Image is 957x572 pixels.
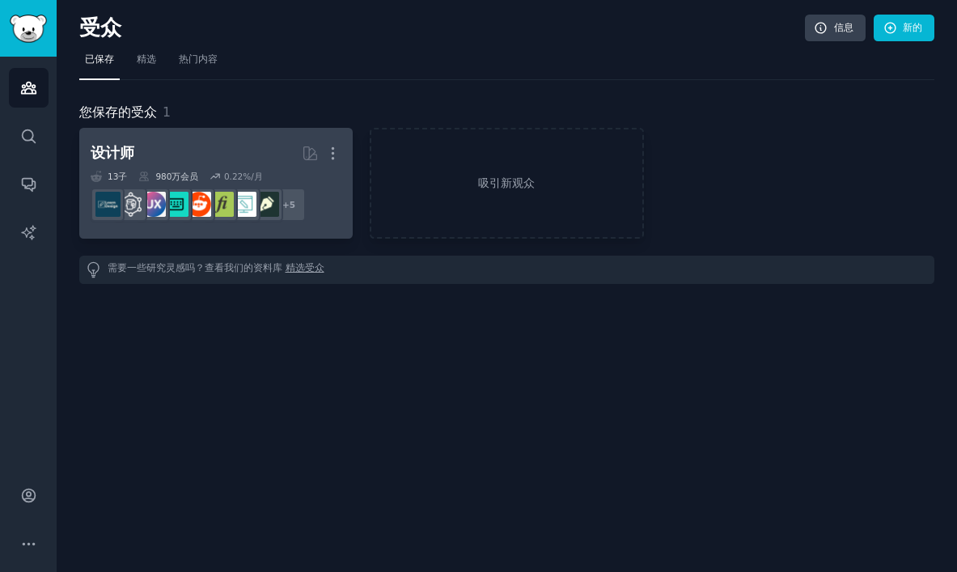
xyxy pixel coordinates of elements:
a: 热门内容 [173,47,223,80]
a: 已保存 [79,47,120,80]
a: 精选受众 [286,261,324,278]
font: 子 [118,172,127,181]
img: 用户体验设计 [141,192,166,217]
img: UI设计 [163,192,188,217]
font: 吸引新观众 [478,176,535,189]
font: %/月 [243,172,263,181]
font: 980万 [155,172,180,181]
font: 精选 [137,53,156,65]
font: 新的 [903,22,922,33]
font: 1 [163,104,171,120]
font: 5 [290,200,295,210]
font: 信息 [834,22,853,33]
a: 吸引新观众 [370,128,643,239]
font: + [282,200,290,210]
font: 需要一些研究灵感吗？查看我们的资料库 [108,262,282,273]
font: 设计师 [91,145,134,161]
font: 热门内容 [179,53,218,65]
img: 用户体验 [118,192,143,217]
a: 新的 [874,15,934,42]
a: 精选 [131,47,162,80]
img: 网页设计 [231,192,256,217]
font: 您保存的受众 [79,104,157,120]
font: 受众 [79,15,121,40]
font: 会员 [180,172,198,181]
font: 13 [108,172,118,181]
img: 标志设计 [186,192,211,217]
font: 精选受众 [286,262,324,273]
font: 0.22 [224,172,243,181]
a: 信息 [805,15,866,42]
a: 设计师13子​980万会员0.22%/月+5图形设计网页设计排版标志设计UI设计用户体验设计用户体验学习设计 [79,128,353,239]
img: 排版 [209,192,234,217]
img: 图形设计 [254,192,279,217]
img: GummySearch 徽标 [10,15,47,43]
font: 已保存 [85,53,114,65]
img: 学习设计 [95,192,121,217]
